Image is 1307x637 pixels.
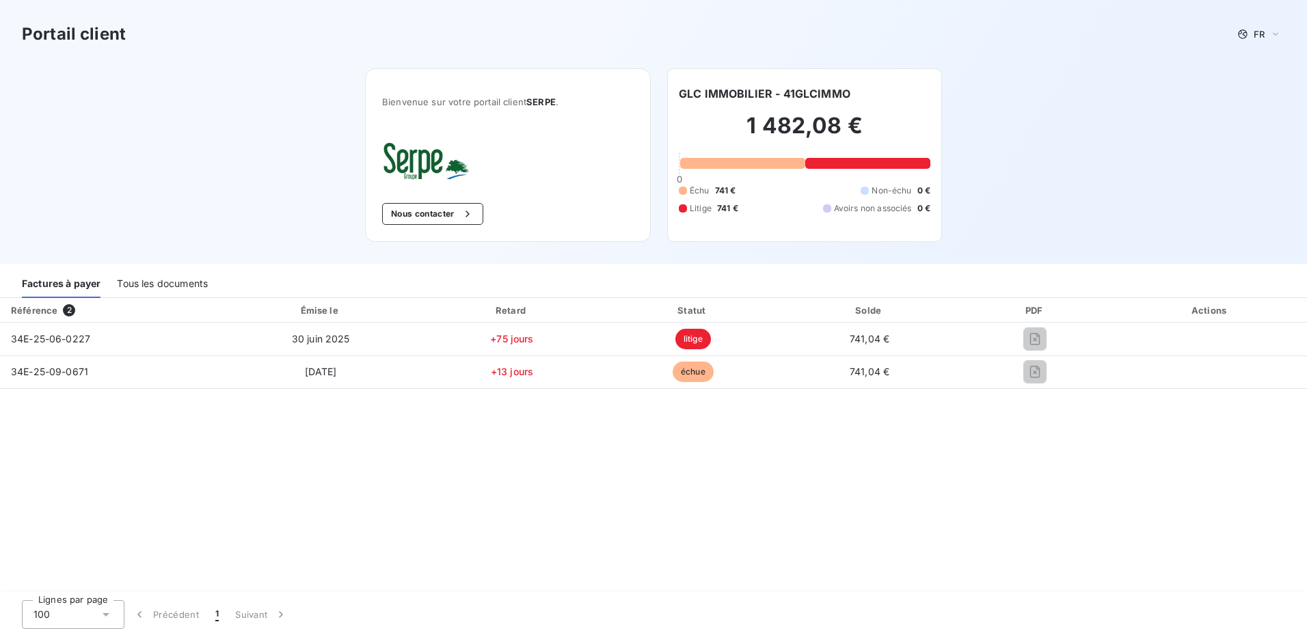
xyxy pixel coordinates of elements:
span: 34E-25-06-0227 [11,333,90,344]
button: Nous contacter [382,203,483,225]
span: Avoirs non associés [834,202,912,215]
h2: 1 482,08 € [679,112,930,153]
span: 741,04 € [850,333,889,344]
span: 0 € [917,185,930,197]
h6: GLC IMMOBILIER - 41GLCIMMO [679,85,850,102]
div: Émise le [224,303,418,317]
button: 1 [207,600,227,629]
div: Statut [606,303,780,317]
span: Litige [690,202,712,215]
span: 0 € [917,202,930,215]
span: 741,04 € [850,366,889,377]
span: +75 jours [490,333,533,344]
span: 2 [63,304,75,316]
div: Factures à payer [22,269,100,298]
div: PDF [960,303,1111,317]
span: Bienvenue sur votre portail client . [382,96,634,107]
span: 741 € [717,202,738,215]
span: 100 [33,608,50,621]
span: litige [675,329,711,349]
span: 741 € [715,185,736,197]
span: 1 [215,608,219,621]
span: [DATE] [305,366,337,377]
span: 34E-25-09-0671 [11,366,88,377]
span: 30 juin 2025 [292,333,350,344]
h3: Portail client [22,22,126,46]
button: Précédent [124,600,207,629]
img: Company logo [382,140,470,181]
span: FR [1254,29,1265,40]
div: Référence [11,305,57,316]
button: Suivant [227,600,296,629]
span: +13 jours [491,366,533,377]
div: Solde [785,303,954,317]
div: Actions [1116,303,1304,317]
span: Échu [690,185,710,197]
span: Non-échu [872,185,911,197]
span: SERPE [526,96,556,107]
span: échue [673,362,714,382]
div: Retard [423,303,601,317]
div: Tous les documents [117,269,208,298]
span: 0 [677,174,682,185]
